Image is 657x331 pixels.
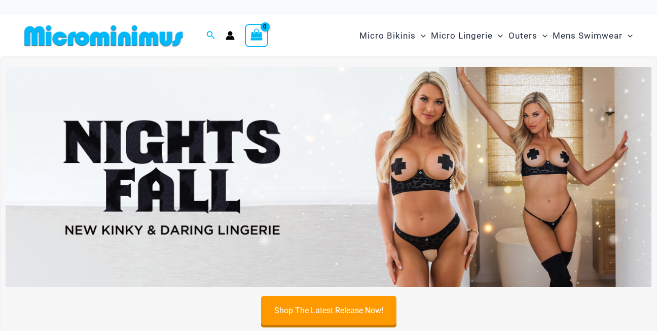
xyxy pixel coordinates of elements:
[550,20,635,51] a: Mens SwimwearMenu ToggleMenu Toggle
[355,19,637,53] nav: Site Navigation
[416,23,426,49] span: Menu Toggle
[508,23,537,49] span: Outers
[206,29,215,42] a: Search icon link
[431,23,493,49] span: Micro Lingerie
[245,24,268,47] a: View Shopping Cart, empty
[428,20,505,51] a: Micro LingerieMenu ToggleMenu Toggle
[261,296,396,325] a: Shop The Latest Release Now!
[506,20,550,51] a: OutersMenu ToggleMenu Toggle
[623,23,633,49] span: Menu Toggle
[357,20,428,51] a: Micro BikinisMenu ToggleMenu Toggle
[226,31,235,40] a: Account icon link
[359,23,416,49] span: Micro Bikinis
[6,67,651,287] img: Night's Fall Silver Leopard Pack
[20,24,187,47] img: MM SHOP LOGO FLAT
[493,23,503,49] span: Menu Toggle
[553,23,623,49] span: Mens Swimwear
[537,23,547,49] span: Menu Toggle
